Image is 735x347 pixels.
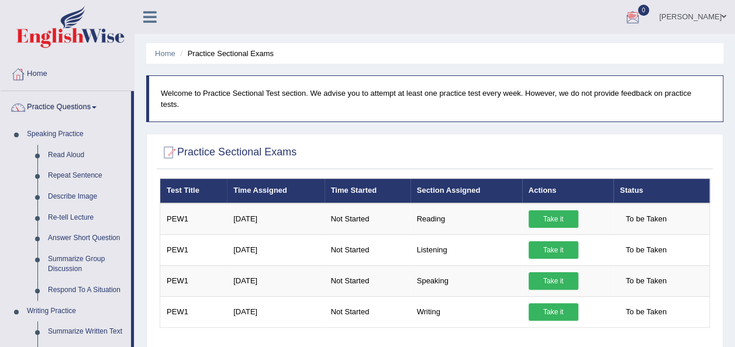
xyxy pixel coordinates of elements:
[325,296,410,327] td: Not Started
[529,303,578,321] a: Take it
[227,203,324,235] td: [DATE]
[160,144,296,161] h2: Practice Sectional Exams
[620,272,672,290] span: To be Taken
[155,49,175,58] a: Home
[160,234,227,265] td: PEW1
[227,296,324,327] td: [DATE]
[43,321,131,342] a: Summarize Written Text
[160,296,227,327] td: PEW1
[43,207,131,228] a: Re-tell Lecture
[22,124,131,145] a: Speaking Practice
[410,296,522,327] td: Writing
[325,265,410,296] td: Not Started
[43,280,131,301] a: Respond To A Situation
[620,210,672,228] span: To be Taken
[613,179,709,203] th: Status
[43,228,131,249] a: Answer Short Question
[529,272,578,290] a: Take it
[638,5,650,16] span: 0
[325,234,410,265] td: Not Started
[410,179,522,203] th: Section Assigned
[177,48,274,59] li: Practice Sectional Exams
[43,186,131,207] a: Describe Image
[43,165,131,186] a: Repeat Sentence
[620,303,672,321] span: To be Taken
[160,203,227,235] td: PEW1
[227,179,324,203] th: Time Assigned
[620,241,672,259] span: To be Taken
[1,91,131,120] a: Practice Questions
[227,234,324,265] td: [DATE]
[529,241,578,259] a: Take it
[160,265,227,296] td: PEW1
[161,88,711,110] p: Welcome to Practice Sectional Test section. We advise you to attempt at least one practice test e...
[160,179,227,203] th: Test Title
[529,210,578,228] a: Take it
[43,145,131,166] a: Read Aloud
[1,58,134,87] a: Home
[227,265,324,296] td: [DATE]
[325,203,410,235] td: Not Started
[522,179,614,203] th: Actions
[410,234,522,265] td: Listening
[43,249,131,280] a: Summarize Group Discussion
[410,203,522,235] td: Reading
[22,301,131,322] a: Writing Practice
[325,179,410,203] th: Time Started
[410,265,522,296] td: Speaking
